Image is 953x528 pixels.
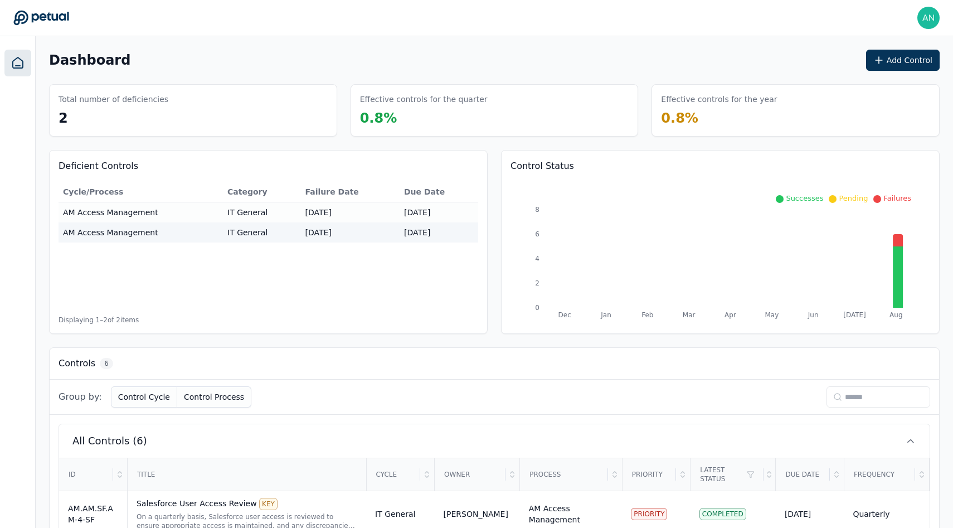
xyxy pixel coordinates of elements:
[59,316,139,324] span: Displaying 1– 2 of 2 items
[223,202,301,223] td: IT General
[683,311,696,319] tspan: Mar
[400,202,478,223] td: [DATE]
[259,498,278,510] div: KEY
[444,508,508,520] div: [PERSON_NAME]
[510,159,930,173] h3: Control Status
[600,311,611,319] tspan: Jan
[13,10,69,26] a: Go to Dashboard
[72,433,147,449] span: All Controls (6)
[100,358,113,369] span: 6
[917,7,940,29] img: andrew+arm@petual.ai
[400,182,478,202] th: Due Date
[111,386,177,408] button: Control Cycle
[535,206,539,214] tspan: 8
[137,498,357,510] div: Salesforce User Access Review
[535,255,539,263] tspan: 4
[223,222,301,243] td: IT General
[631,508,667,520] div: PRIORITY
[866,50,940,71] button: Add Control
[641,311,653,319] tspan: Feb
[59,94,168,105] h3: Total number of deficiencies
[360,94,488,105] h3: Effective controls for the quarter
[59,159,478,173] h3: Deficient Controls
[59,202,223,223] td: AM Access Management
[765,311,779,319] tspan: May
[360,110,397,126] span: 0.8 %
[529,503,614,525] div: AM Access Management
[367,459,420,490] div: Cycle
[839,194,868,202] span: Pending
[786,194,823,202] span: Successes
[691,459,763,490] div: Latest Status
[400,222,478,243] td: [DATE]
[558,311,571,319] tspan: Dec
[59,222,223,243] td: AM Access Management
[535,279,539,287] tspan: 2
[725,311,736,319] tspan: Apr
[301,182,400,202] th: Failure Date
[699,508,746,520] div: Completed
[808,311,819,319] tspan: Jun
[59,110,68,126] span: 2
[661,110,698,126] span: 0.8 %
[889,311,902,319] tspan: Aug
[843,311,866,319] tspan: [DATE]
[223,182,301,202] th: Category
[661,94,777,105] h3: Effective controls for the year
[776,459,829,490] div: Due Date
[535,230,539,238] tspan: 6
[128,459,366,490] div: Title
[4,50,31,76] a: Dashboard
[59,182,223,202] th: Cycle/Process
[535,304,539,312] tspan: 0
[623,459,676,490] div: Priority
[59,390,102,404] span: Group by:
[301,222,400,243] td: [DATE]
[845,459,915,490] div: Frequency
[60,459,113,490] div: ID
[785,508,835,520] div: [DATE]
[49,51,130,69] h1: Dashboard
[883,194,911,202] span: Failures
[301,202,400,223] td: [DATE]
[59,424,930,458] button: All Controls (6)
[177,386,251,408] button: Control Process
[435,459,505,490] div: Owner
[521,459,608,490] div: Process
[59,357,95,370] h3: Controls
[68,503,118,525] div: AM.AM.SF.AM-4-SF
